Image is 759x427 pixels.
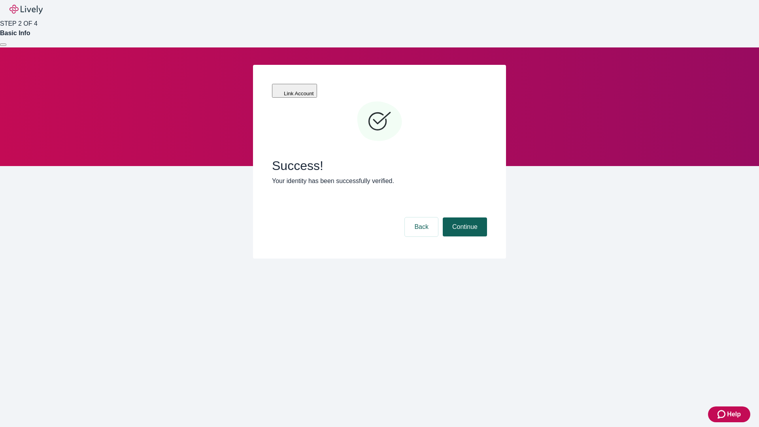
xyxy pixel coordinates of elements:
p: Your identity has been successfully verified. [272,176,487,186]
img: Lively [9,5,43,14]
button: Back [405,217,438,236]
button: Link Account [272,84,317,98]
button: Zendesk support iconHelp [708,406,750,422]
svg: Zendesk support icon [717,410,727,419]
button: Continue [443,217,487,236]
svg: Checkmark icon [356,98,403,145]
span: Help [727,410,741,419]
span: Success! [272,158,487,173]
